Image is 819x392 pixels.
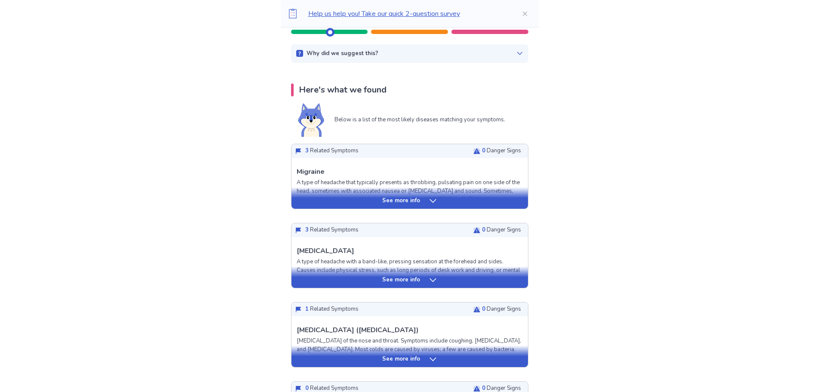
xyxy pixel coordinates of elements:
p: A type of headache with a band-like, pressing sensation at the forehead and sides. Causes include... [297,258,523,283]
span: 0 [305,384,309,392]
p: Below is a list of the most likely diseases matching your symptoms. [334,116,505,124]
p: Danger Signs [482,305,521,314]
p: Why did we suggest this? [307,49,378,58]
p: [MEDICAL_DATA] of the nose and throat. Symptoms include coughing, [MEDICAL_DATA], and [MEDICAL_DA... [297,337,523,354]
p: Here's what we found [299,83,386,96]
span: 0 [482,147,485,154]
span: 3 [305,147,309,154]
span: 0 [482,384,485,392]
p: [MEDICAL_DATA] [297,246,354,256]
img: Shiba [298,103,324,137]
p: See more info [382,197,420,205]
p: A type of headache that typically presents as throbbing, pulsating pain on one side of the head, ... [297,179,523,229]
p: Danger Signs [482,147,521,155]
p: Danger Signs [482,226,521,235]
span: 1 [305,305,309,313]
p: Related Symptoms [305,305,359,314]
p: Help us help you! Take our quick 2-question survey [308,9,508,19]
span: 0 [482,226,485,234]
p: See more info [382,355,420,364]
p: Related Symptoms [305,147,359,155]
p: Related Symptoms [305,226,359,235]
p: Migraine [297,167,325,177]
p: [MEDICAL_DATA] ([MEDICAL_DATA]) [297,325,419,335]
p: See more info [382,276,420,284]
span: 0 [482,305,485,313]
span: 3 [305,226,309,234]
